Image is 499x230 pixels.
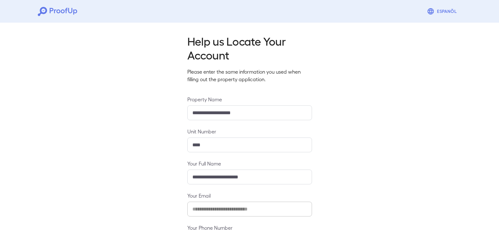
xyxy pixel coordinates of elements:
[187,128,312,135] label: Unit Number
[424,5,461,18] button: Espanõl
[187,34,312,62] h2: Help us Locate Your Account
[187,160,312,167] label: Your Full Name
[187,96,312,103] label: Property Name
[187,192,312,199] label: Your Email
[187,68,312,83] p: Please enter the same information you used when filling out the property application.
